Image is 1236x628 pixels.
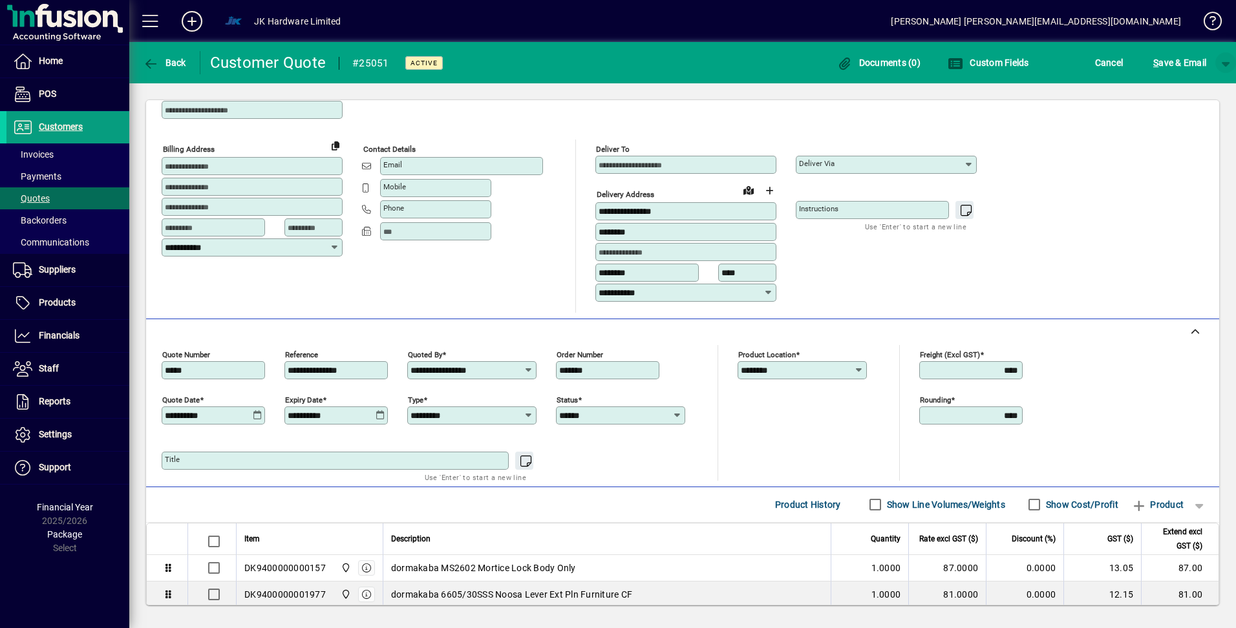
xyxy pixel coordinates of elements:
mat-label: Status [557,395,578,404]
span: Package [47,529,82,539]
span: Discount (%) [1012,532,1056,546]
span: Suppliers [39,264,76,275]
button: Product [1125,493,1190,516]
span: dormakaba MS2602 Mortice Lock Body Only [391,561,576,574]
button: Add [171,10,213,33]
span: Payments [13,171,61,182]
a: Communications [6,231,129,253]
span: Support [39,462,71,472]
span: Auckland [337,561,352,575]
mat-label: Type [408,395,423,404]
mat-hint: Use 'Enter' to start a new line [865,219,966,234]
a: Payments [6,165,129,187]
a: Reports [6,386,129,418]
a: Suppliers [6,254,129,286]
button: Cancel [1092,51,1127,74]
span: Product History [775,494,841,515]
a: Invoices [6,143,129,165]
button: Product History [770,493,846,516]
td: 0.0000 [986,555,1063,581]
span: Reports [39,396,70,406]
span: Active [410,59,438,67]
mat-label: Reference [285,350,318,359]
span: Auckland [337,587,352,602]
span: Financials [39,330,80,340]
span: S [1153,58,1158,68]
span: Documents (0) [836,58,921,68]
mat-label: Expiry date [285,395,323,404]
a: Financials [6,320,129,352]
td: 0.0000 [986,581,1063,608]
mat-hint: Use 'Enter' to start a new line [425,470,526,485]
a: Support [6,452,129,484]
span: GST ($) [1107,532,1133,546]
span: 1.0000 [871,588,901,601]
mat-label: Deliver via [799,159,835,168]
td: 13.05 [1063,555,1141,581]
td: 87.00 [1141,555,1219,581]
button: Choose address [759,180,780,201]
app-page-header-button: Back [129,51,200,74]
span: Products [39,297,76,308]
div: #25051 [352,53,389,74]
mat-label: Quoted by [408,350,442,359]
div: JK Hardware Limited [254,11,341,32]
span: Backorders [13,215,67,225]
span: Quotes [13,193,50,204]
span: ave & Email [1153,52,1206,73]
button: Back [140,51,189,74]
span: Communications [13,237,89,247]
td: 81.00 [1141,581,1219,608]
mat-label: Product location [738,350,796,359]
button: Profile [213,10,254,33]
span: 1.0000 [871,561,901,574]
mat-label: Rounding [920,395,951,404]
div: DK9400000000157 [244,561,326,574]
div: [PERSON_NAME] [PERSON_NAME][EMAIL_ADDRESS][DOMAIN_NAME] [891,11,1181,32]
mat-label: Deliver To [596,145,630,154]
span: Product [1131,494,1184,515]
a: Settings [6,419,129,451]
span: Invoices [13,149,54,160]
span: Extend excl GST ($) [1149,525,1202,553]
mat-label: Email [383,160,402,169]
span: Back [143,58,186,68]
label: Show Line Volumes/Weights [884,498,1005,511]
span: Home [39,56,63,66]
mat-label: Mobile [383,182,406,191]
div: DK9400000001977 [244,588,326,601]
mat-label: Instructions [799,204,838,213]
a: Staff [6,353,129,385]
td: 12.15 [1063,581,1141,608]
button: Copy to Delivery address [325,135,346,156]
button: Custom Fields [944,51,1032,74]
mat-label: Quote number [162,350,210,359]
a: Knowledge Base [1194,3,1220,45]
div: 81.0000 [917,588,978,601]
a: Home [6,45,129,78]
span: Customers [39,121,83,132]
mat-label: Title [165,455,180,464]
span: Staff [39,363,59,373]
span: Item [244,532,260,546]
span: Custom Fields [948,58,1029,68]
mat-label: Phone [383,204,404,213]
span: Quantity [871,532,900,546]
label: Show Cost/Profit [1043,498,1118,511]
span: Description [391,532,431,546]
mat-label: Quote date [162,395,200,404]
span: Settings [39,429,72,439]
mat-label: Freight (excl GST) [920,350,980,359]
mat-label: Order number [557,350,603,359]
span: Financial Year [37,502,93,512]
a: View on map [738,180,759,200]
div: 87.0000 [917,561,978,574]
a: POS [6,78,129,110]
button: Documents (0) [833,51,924,74]
span: Rate excl GST ($) [919,532,978,546]
div: Customer Quote [210,52,326,73]
span: Cancel [1095,52,1124,73]
span: dormakaba 6605/30SSS Noosa Lever Ext Pln Furniture CF [391,588,632,601]
a: Quotes [6,187,129,209]
span: POS [39,89,56,99]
